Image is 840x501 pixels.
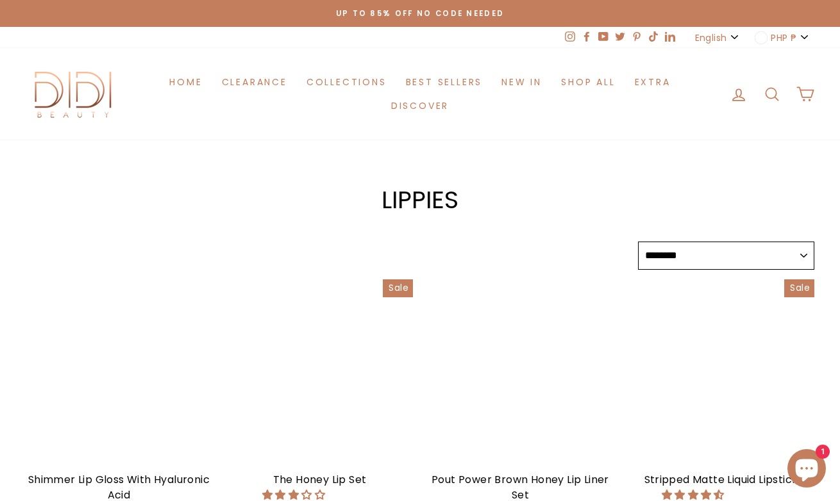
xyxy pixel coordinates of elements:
[751,27,814,48] button: PHP ₱
[226,472,413,488] div: The Honey Lip Set
[383,279,413,297] div: Sale
[628,472,814,488] div: Stripped Matte Liquid Lipstick
[784,449,830,491] inbox-online-store-chat: Shopify online store chat
[551,70,625,94] a: Shop All
[160,70,212,94] a: Home
[297,70,396,94] a: Collections
[396,70,492,94] a: Best Sellers
[336,8,505,19] span: Up to 85% off NO CODE NEEDED
[122,70,718,118] ul: Primary
[691,27,744,48] button: English
[771,31,796,45] span: PHP ₱
[26,67,122,120] img: Didi Beauty Co.
[695,31,727,45] span: English
[382,94,458,118] a: Discover
[212,70,297,94] a: Clearance
[784,279,814,297] div: Sale
[625,70,680,94] a: Extra
[492,70,551,94] a: New in
[26,188,814,212] h1: LIPPIES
